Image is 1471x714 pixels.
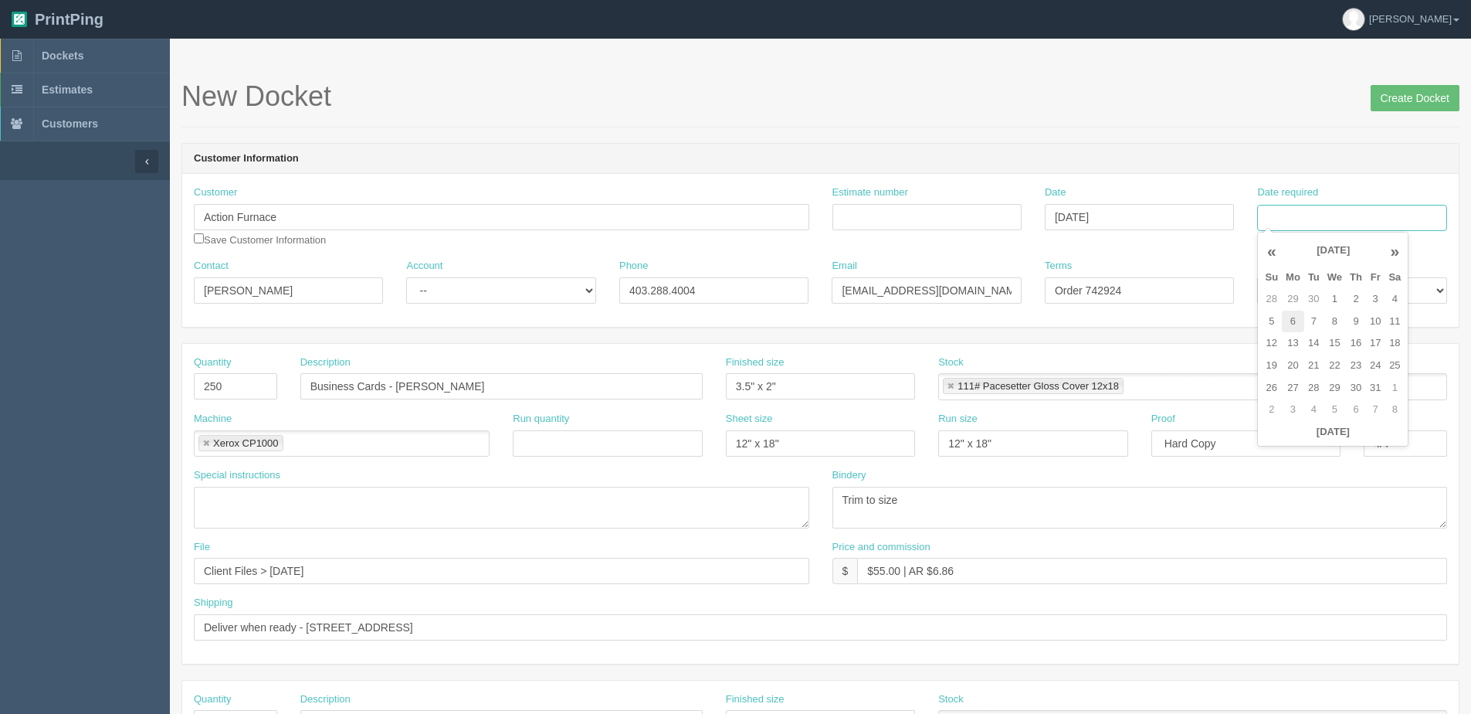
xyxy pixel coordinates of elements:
[1343,8,1364,30] img: avatar_default-7531ab5dedf162e01f1e0bb0964e6a185e93c5c22dfe317fb01d7f8cd2b1632c.jpg
[1324,311,1346,333] td: 8
[1261,377,1282,399] td: 26
[1304,311,1324,333] td: 7
[1151,412,1175,427] label: Proof
[1304,288,1324,311] td: 30
[1261,421,1405,444] th: [DATE]
[12,12,27,27] img: logo-3e63b451c926e2ac314895c53de4908e5d424f24456219fb08d385ab2e579770.png
[1366,288,1385,311] td: 3
[1346,288,1366,311] td: 2
[1366,332,1385,355] td: 17
[1282,332,1304,355] td: 13
[1282,311,1304,333] td: 6
[1282,267,1304,289] th: Mo
[1346,355,1366,377] td: 23
[1346,311,1366,333] td: 9
[832,185,908,200] label: Estimate number
[513,412,569,427] label: Run quantity
[300,692,351,707] label: Description
[832,468,866,483] label: Bindery
[619,259,649,274] label: Phone
[832,487,1448,529] textarea: Trim to size
[1261,236,1282,267] th: «
[1282,399,1304,421] td: 3
[938,355,964,370] label: Stock
[726,355,785,370] label: Finished size
[1261,311,1282,333] td: 5
[194,468,280,483] label: Special instructions
[1366,399,1385,421] td: 7
[194,259,229,274] label: Contact
[1366,267,1385,289] th: Fr
[1324,267,1346,289] th: We
[1324,399,1346,421] td: 5
[1261,399,1282,421] td: 2
[1346,267,1366,289] th: Th
[194,596,233,610] label: Shipping
[1282,288,1304,311] td: 29
[1366,355,1385,377] td: 24
[181,81,1459,112] h1: New Docket
[726,692,785,707] label: Finished size
[1282,355,1304,377] td: 20
[213,438,279,448] div: Xerox CP1000
[194,412,232,427] label: Machine
[1346,332,1366,355] td: 16
[1261,355,1282,377] td: 19
[1261,267,1282,289] th: Su
[194,540,210,555] label: File
[1346,399,1366,421] td: 6
[1304,332,1324,355] td: 14
[1366,311,1385,333] td: 10
[1261,332,1282,355] td: 12
[1304,267,1324,289] th: Tu
[1324,332,1346,355] td: 15
[832,558,858,584] div: $
[958,381,1119,391] div: 111# Pacesetter Gloss Cover 12x18
[194,355,231,370] label: Quantity
[1366,377,1385,399] td: 31
[1346,377,1366,399] td: 30
[726,412,773,427] label: Sheet size
[194,185,809,247] div: Save Customer Information
[938,412,978,427] label: Run size
[1385,399,1405,421] td: 8
[194,204,809,230] input: Enter customer name
[1385,377,1405,399] td: 1
[1385,311,1405,333] td: 11
[1045,259,1072,274] label: Terms
[182,144,1459,175] header: Customer Information
[1282,377,1304,399] td: 27
[42,117,98,130] span: Customers
[194,692,231,707] label: Quantity
[1371,85,1459,111] input: Create Docket
[832,540,930,555] label: Price and commission
[42,49,83,62] span: Dockets
[1385,267,1405,289] th: Sa
[406,259,442,274] label: Account
[1261,288,1282,311] td: 28
[1324,377,1346,399] td: 29
[1385,332,1405,355] td: 18
[1257,185,1318,200] label: Date required
[1324,355,1346,377] td: 22
[1304,377,1324,399] td: 28
[1324,288,1346,311] td: 1
[1385,355,1405,377] td: 25
[42,83,93,96] span: Estimates
[832,259,857,274] label: Email
[1045,185,1066,200] label: Date
[300,355,351,370] label: Description
[938,692,964,707] label: Stock
[194,185,237,200] label: Customer
[1282,236,1385,267] th: [DATE]
[1385,236,1405,267] th: »
[1304,399,1324,421] td: 4
[1304,355,1324,377] td: 21
[1385,288,1405,311] td: 4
